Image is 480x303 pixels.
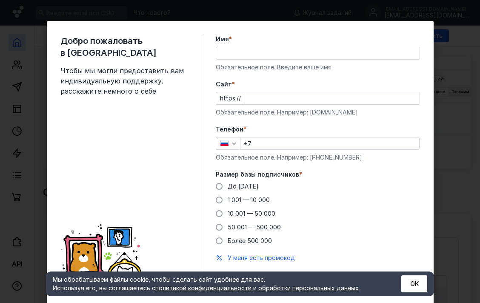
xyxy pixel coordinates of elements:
span: Чтобы мы могли предоставить вам индивидуальную поддержку, расскажите немного о себе [60,66,188,96]
span: Имя [216,35,229,43]
div: Обязательное поле. Например: [DOMAIN_NAME] [216,108,420,117]
a: политикой конфиденциальности и обработки персональных данных [155,284,359,292]
span: У меня есть промокод [228,254,295,261]
div: Мы обрабатываем файлы cookie, чтобы сделать сайт удобнее для вас. Используя его, вы соглашаетесь c [53,275,380,292]
button: ОК [401,275,427,292]
span: 10 001 — 50 000 [228,210,275,217]
span: Более 500 000 [228,237,272,244]
button: У меня есть промокод [228,254,295,262]
div: Обязательное поле. Введите ваше имя [216,63,420,71]
span: 1 001 — 10 000 [228,196,270,203]
div: Обязательное поле. Например: [PHONE_NUMBER] [216,153,420,162]
span: Телефон [216,125,243,134]
span: Cайт [216,80,232,89]
span: Добро пожаловать в [GEOGRAPHIC_DATA] [60,35,188,59]
span: 50 001 — 500 000 [228,223,281,231]
span: Размер базы подписчиков [216,170,299,179]
span: До [DATE] [228,183,259,190]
